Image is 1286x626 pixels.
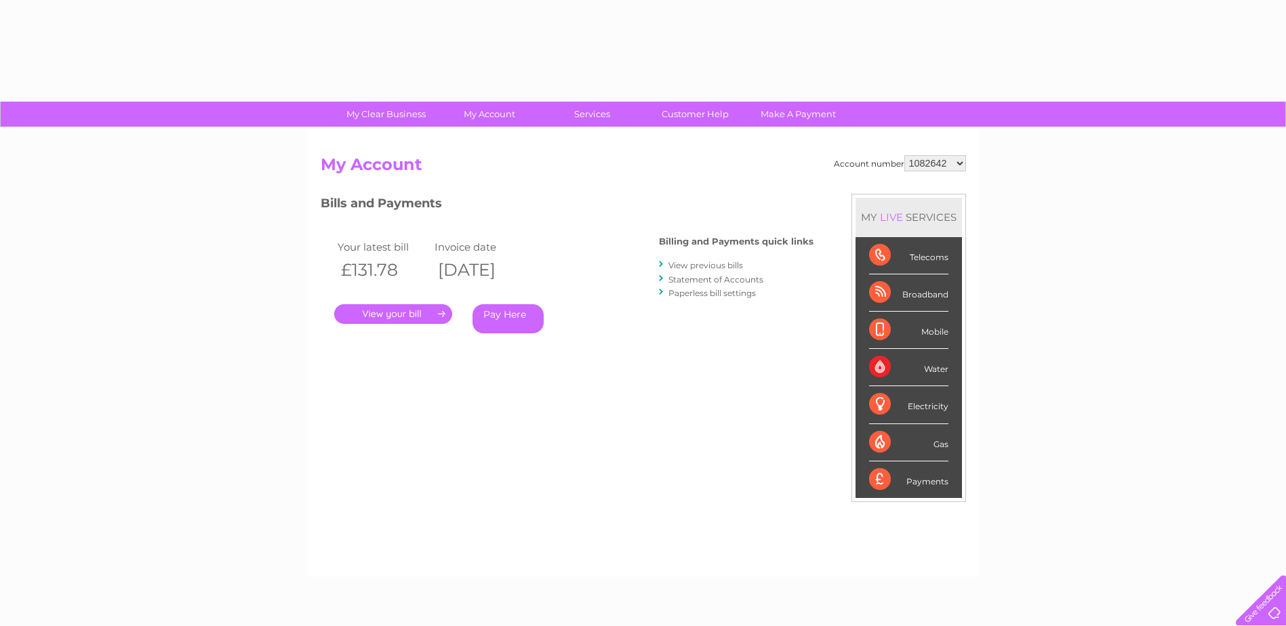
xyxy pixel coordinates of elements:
[869,424,948,461] div: Gas
[639,102,751,127] a: Customer Help
[431,256,529,284] th: [DATE]
[856,198,962,236] div: MY SERVICES
[877,211,906,224] div: LIVE
[536,102,648,127] a: Services
[334,256,432,284] th: £131.78
[742,102,854,127] a: Make A Payment
[473,304,544,333] a: Pay Here
[431,238,529,256] td: Invoice date
[869,349,948,386] div: Water
[668,274,763,285] a: Statement of Accounts
[834,155,966,171] div: Account number
[869,312,948,349] div: Mobile
[869,237,948,274] div: Telecoms
[869,386,948,423] div: Electricity
[668,288,756,298] a: Paperless bill settings
[321,194,813,217] h3: Bills and Payments
[659,236,813,247] h4: Billing and Payments quick links
[668,260,743,270] a: View previous bills
[433,102,545,127] a: My Account
[869,461,948,498] div: Payments
[330,102,442,127] a: My Clear Business
[869,274,948,312] div: Broadband
[321,155,966,181] h2: My Account
[334,238,432,256] td: Your latest bill
[334,304,452,324] a: .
